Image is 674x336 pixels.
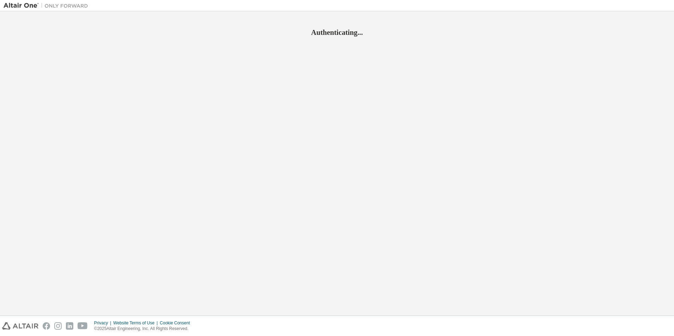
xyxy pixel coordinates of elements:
[94,326,194,332] p: © 2025 Altair Engineering, Inc. All Rights Reserved.
[66,322,73,330] img: linkedin.svg
[113,320,160,326] div: Website Terms of Use
[43,322,50,330] img: facebook.svg
[4,28,670,37] h2: Authenticating...
[2,322,38,330] img: altair_logo.svg
[4,2,92,9] img: Altair One
[94,320,113,326] div: Privacy
[160,320,194,326] div: Cookie Consent
[78,322,88,330] img: youtube.svg
[54,322,62,330] img: instagram.svg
